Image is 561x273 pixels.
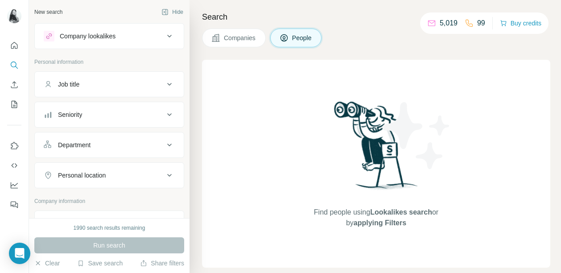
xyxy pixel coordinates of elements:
div: Open Intercom Messenger [9,243,30,264]
button: Department [35,134,184,156]
button: Buy credits [500,17,541,29]
img: Avatar [7,9,21,23]
p: Personal information [34,58,184,66]
div: Company lookalikes [60,32,115,41]
button: Share filters [140,259,184,268]
img: Surfe Illustration - Woman searching with binoculars [330,99,423,199]
div: New search [34,8,62,16]
span: Find people using or by [305,207,447,228]
button: Search [7,57,21,73]
button: Clear [34,259,60,268]
span: Lookalikes search [370,208,432,216]
p: Company information [34,197,184,205]
button: Use Surfe API [7,157,21,174]
span: Companies [224,33,256,42]
p: 5,019 [440,18,458,29]
button: Feedback [7,197,21,213]
div: Job title [58,80,79,89]
button: Hide [155,5,190,19]
div: Department [58,141,91,149]
span: applying Filters [354,219,406,227]
span: People [292,33,313,42]
button: Company lookalikes [35,25,184,47]
button: Enrich CSV [7,77,21,93]
div: Personal location [58,171,106,180]
button: Personal location [35,165,184,186]
button: Save search [77,259,123,268]
button: Dashboard [7,177,21,193]
p: 99 [477,18,485,29]
div: 1990 search results remaining [74,224,145,232]
h4: Search [202,11,550,23]
button: My lists [7,96,21,112]
button: Seniority [35,104,184,125]
img: Surfe Illustration - Stars [376,95,457,176]
button: Use Surfe on LinkedIn [7,138,21,154]
button: Job title [35,74,184,95]
button: Quick start [7,37,21,54]
div: Seniority [58,110,82,119]
button: Company [35,213,184,234]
